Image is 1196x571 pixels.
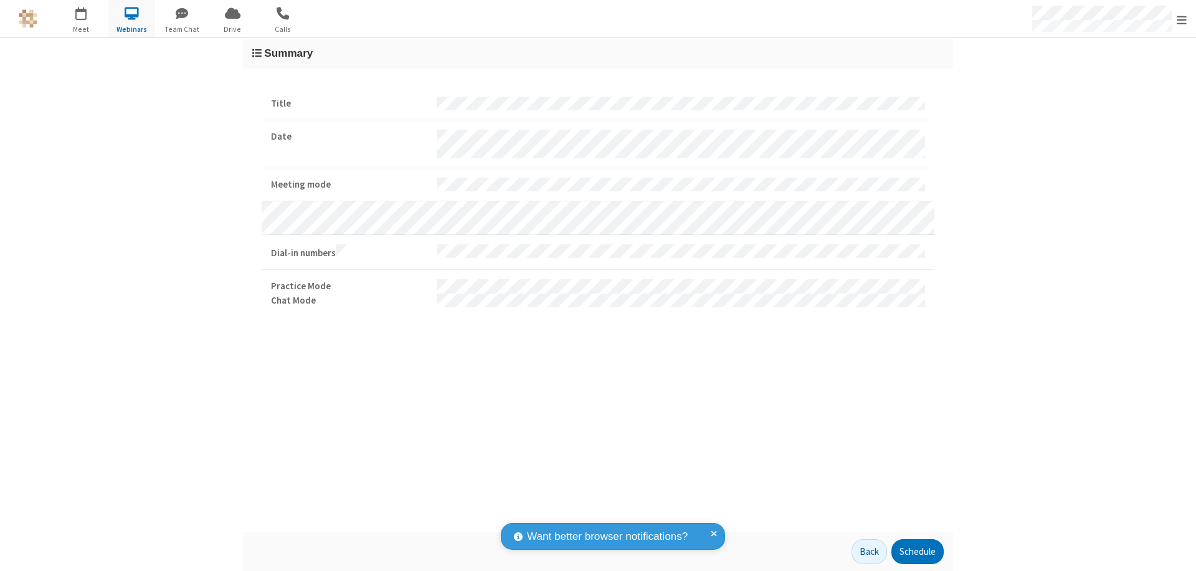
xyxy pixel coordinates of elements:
strong: Title [271,97,427,111]
span: Calls [260,24,306,35]
button: Schedule [891,539,944,564]
strong: Date [271,130,427,144]
span: Want better browser notifications? [527,529,688,545]
span: Team Chat [159,24,206,35]
span: Summary [264,47,313,59]
strong: Chat Mode [271,294,427,308]
span: Webinars [108,24,155,35]
span: Drive [209,24,256,35]
img: QA Selenium DO NOT DELETE OR CHANGE [19,9,37,28]
button: Back [852,539,887,564]
strong: Meeting mode [271,178,427,192]
strong: Practice Mode [271,279,427,294]
strong: Dial-in numbers [271,244,427,261]
span: Meet [58,24,105,35]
